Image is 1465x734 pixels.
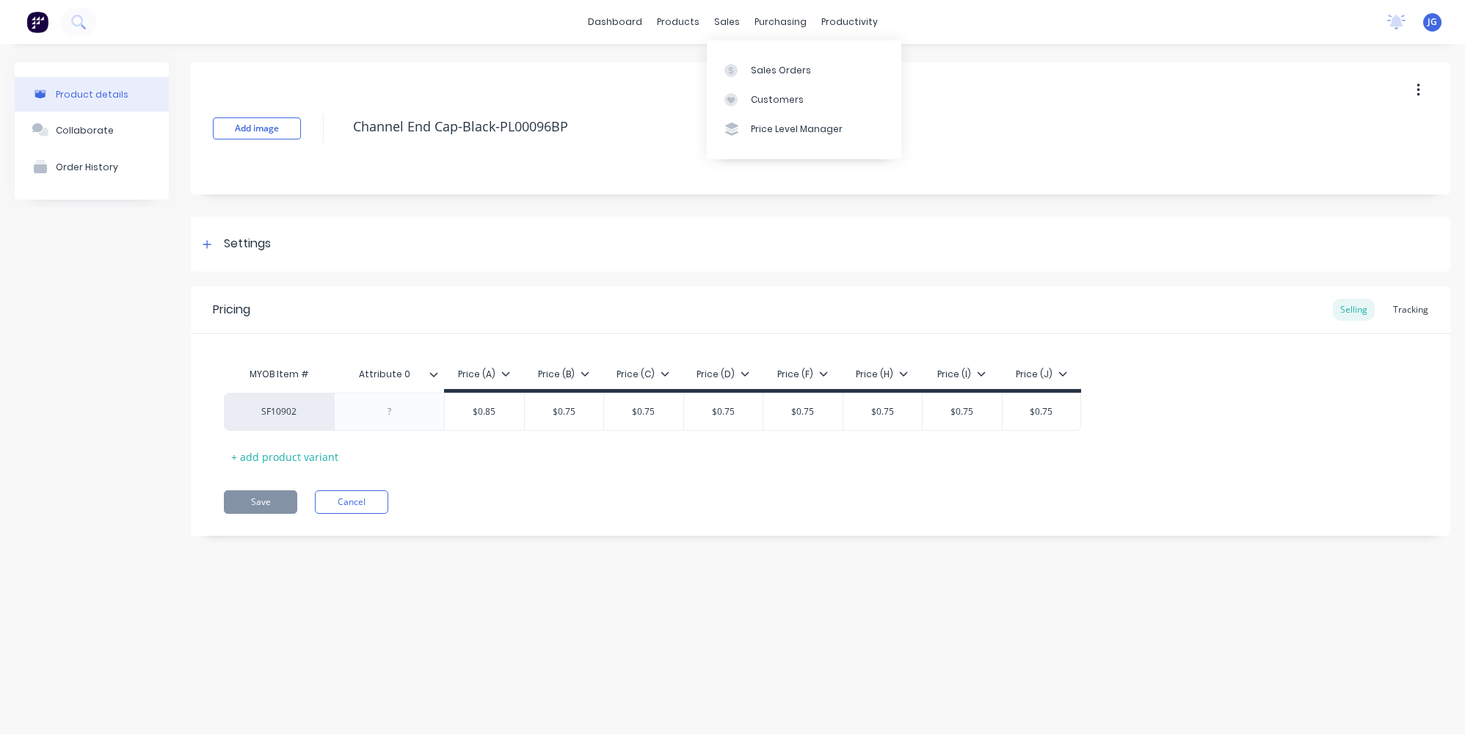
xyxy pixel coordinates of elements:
div: $0.75 [923,393,1002,430]
button: Save [224,490,297,514]
div: Selling [1333,299,1375,321]
div: Settings [224,235,271,253]
div: Price (C) [617,368,669,381]
div: productivity [814,11,885,33]
div: purchasing [747,11,814,33]
a: Sales Orders [707,55,901,84]
div: sales [707,11,747,33]
div: Price Level Manager [751,123,843,136]
div: SF10902 [239,405,319,418]
button: Collaborate [15,112,169,148]
div: + add product variant [224,446,346,468]
div: Price (I) [937,368,986,381]
div: Price (J) [1016,368,1067,381]
div: Price (H) [856,368,908,381]
span: JG [1428,15,1437,29]
a: dashboard [581,11,650,33]
div: MYOB Item # [224,360,334,389]
div: Attribute 0 [334,360,444,389]
div: Price (F) [777,368,828,381]
div: products [650,11,707,33]
div: Price (A) [458,368,510,381]
div: Price (B) [538,368,589,381]
div: Order History [56,161,118,172]
div: $0.75 [1003,393,1081,430]
img: Factory [26,11,48,33]
div: Customers [751,93,804,106]
div: Attribute 0 [334,356,435,393]
div: Tracking [1386,299,1436,321]
div: Collaborate [56,125,114,136]
button: Cancel [315,490,388,514]
a: Price Level Manager [707,115,901,144]
button: Add image [213,117,301,139]
textarea: Channel End Cap-Black-PL00096BP [346,109,1318,144]
div: Price (D) [697,368,749,381]
div: $0.75 [684,393,763,430]
div: SF10902$0.85$0.75$0.75$0.75$0.75$0.75$0.75$0.75 [224,393,1081,431]
button: Product details [15,77,169,112]
div: Sales Orders [751,64,811,77]
div: $0.85 [445,393,524,430]
div: $0.75 [843,393,923,430]
div: $0.75 [525,393,604,430]
div: Pricing [213,301,250,319]
button: Order History [15,148,169,185]
a: Customers [707,85,901,115]
div: $0.75 [763,393,843,430]
div: $0.75 [604,393,683,430]
div: Product details [56,89,128,100]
